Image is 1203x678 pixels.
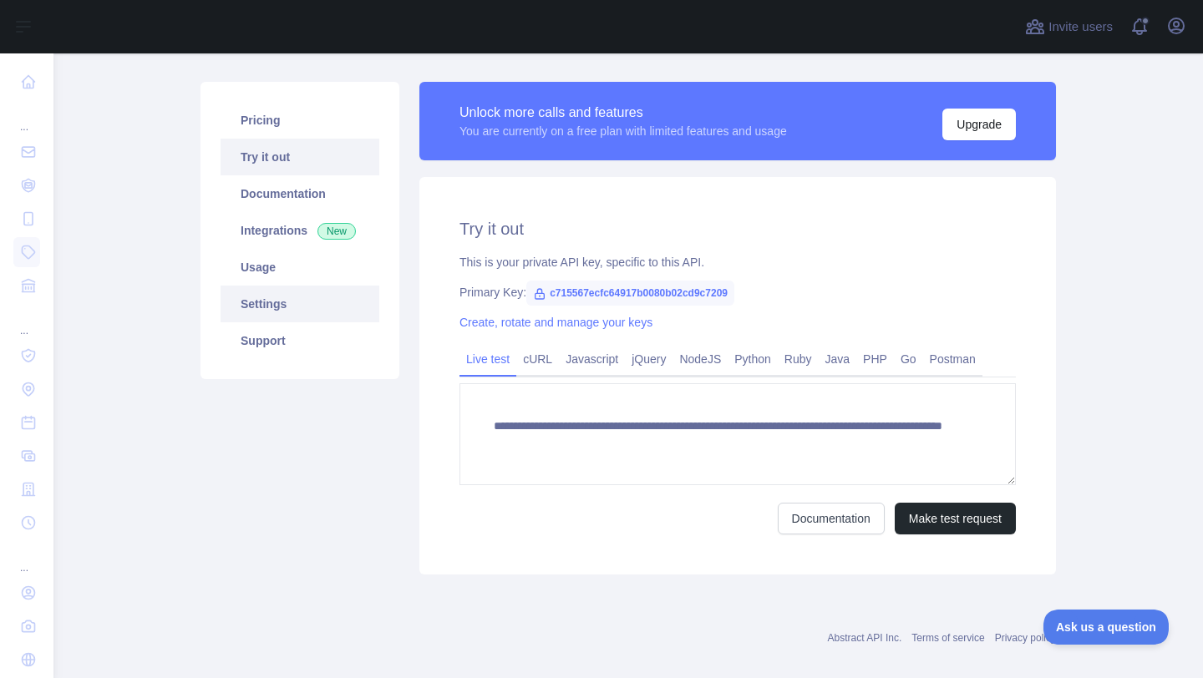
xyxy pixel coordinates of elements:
a: PHP [856,346,894,372]
button: Upgrade [942,109,1016,140]
div: Unlock more calls and features [459,103,787,123]
a: Usage [221,249,379,286]
h2: Try it out [459,217,1016,240]
a: Try it out [221,139,379,175]
span: Invite users [1048,18,1113,37]
a: Live test [459,346,516,372]
a: Support [221,322,379,359]
a: Privacy policy [995,632,1056,644]
a: Terms of service [911,632,984,644]
div: ... [13,100,40,134]
a: Ruby [778,346,819,372]
div: This is your private API key, specific to this API. [459,254,1016,271]
div: Primary Key: [459,284,1016,301]
div: You are currently on a free plan with limited features and usage [459,123,787,139]
a: cURL [516,346,559,372]
a: jQuery [625,346,673,372]
button: Invite users [1022,13,1116,40]
a: Settings [221,286,379,322]
a: NodeJS [673,346,728,372]
a: Create, rotate and manage your keys [459,316,652,329]
div: ... [13,541,40,574]
a: Documentation [778,503,885,534]
div: ... [13,304,40,337]
a: Java [819,346,857,372]
a: Documentation [221,175,379,212]
button: Make test request [895,503,1016,534]
a: Python [728,346,778,372]
a: Postman [923,346,982,372]
iframe: Toggle Customer Support [1043,610,1170,645]
a: Javascript [559,346,625,372]
a: Integrations New [221,212,379,249]
span: c715567ecfc64917b0080b02cd9c7209 [526,281,734,306]
a: Go [894,346,923,372]
a: Pricing [221,102,379,139]
a: Abstract API Inc. [828,632,902,644]
span: New [317,223,356,240]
